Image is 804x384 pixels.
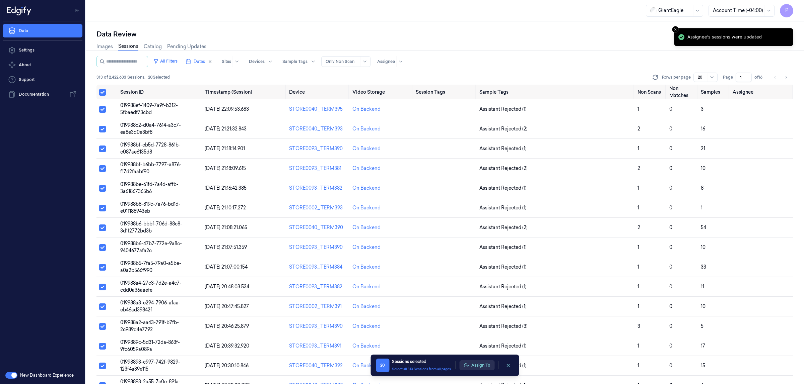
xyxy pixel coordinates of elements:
a: Pending Updates [167,43,206,50]
span: 0 [669,165,672,171]
button: All Filters [151,56,180,67]
span: [DATE] 21:07:51.359 [205,244,247,250]
span: [DATE] 20:46:25.879 [205,323,249,329]
span: 0 [669,185,672,191]
span: 1 [638,363,639,369]
div: STORE0002_TERM393 [289,204,347,211]
button: Toggle Navigation [72,5,82,16]
span: 20 Selected [148,74,170,80]
span: 0199889c-5d31-72da-863f-9fc6059a089a [120,339,180,352]
span: 0 [669,303,672,309]
th: Assignee [730,85,793,99]
div: STORE0040_TERM392 [289,362,347,369]
span: [DATE] 20:48:03.534 [205,284,249,290]
span: Dates [194,59,205,65]
div: STORE0002_TERM391 [289,303,347,310]
button: Select row [99,323,106,330]
span: 1 [638,106,639,112]
th: Device [286,85,350,99]
nav: pagination [770,73,791,82]
span: 8 [701,185,703,191]
th: Video Storage [350,85,413,99]
span: 3 [638,323,640,329]
span: 3 [701,106,703,112]
span: 019988bf-cb5d-7728-861b-c087ae6135d8 [120,142,181,155]
span: 0 [669,224,672,230]
span: 17 [701,343,705,349]
div: On Backend [352,204,381,211]
div: On Backend [352,343,381,350]
span: 0 [669,146,672,152]
span: 1 [638,146,639,152]
span: 1 [638,205,639,211]
span: 0 [669,244,672,250]
span: 0 [669,205,672,211]
div: Data Review [96,29,793,39]
button: Select row [99,244,106,251]
span: 1 [638,264,639,270]
div: On Backend [352,323,381,330]
span: Assistant Rejected (1) [479,185,527,192]
div: STORE0093_TERM381 [289,165,347,172]
span: Assistant Rejected (1) [479,303,527,310]
div: Assignee's sessions were updated [687,34,762,40]
span: 0 [669,343,672,349]
span: 2 [638,224,640,230]
span: Assistant Rejected (1) [479,283,527,290]
span: 33 [701,264,706,270]
span: [DATE] 21:10:17.272 [205,205,246,211]
span: [DATE] 21:07:00.154 [205,264,248,270]
span: 1 [638,284,639,290]
div: STORE0093_TERM382 [289,185,347,192]
button: Close toast [672,26,679,33]
button: Select row [99,106,106,113]
button: Assign To [459,360,494,370]
button: Select row [99,363,106,369]
button: Select row [99,126,106,132]
th: Session ID [118,85,202,99]
div: On Backend [352,125,381,132]
span: 54 [701,224,706,230]
button: Select row [99,343,106,350]
span: 0 [669,323,672,329]
span: 16 [701,126,705,132]
div: On Backend [352,283,381,290]
span: 019988bf-b6bb-7797-a876-f17d2faabf90 [120,162,182,175]
div: STORE0093_TERM391 [289,343,347,350]
button: Select row [99,146,106,152]
span: Assistant Rejected (2) [479,125,528,132]
span: 0 [669,363,672,369]
div: Sessions selected [392,359,451,365]
span: 019988c2-d0a4-7614-a3c7-ea8e3d0e3bf8 [120,122,181,135]
span: 15 [701,363,705,369]
span: 5 [701,323,703,329]
button: Select row [99,224,106,231]
a: Data [3,24,82,37]
button: Select row [99,303,106,310]
span: 0 [669,126,672,132]
span: 10 [701,244,706,250]
span: [DATE] 20:39:32.920 [205,343,249,349]
th: Sample Tags [477,85,635,99]
button: Dates [183,56,215,67]
span: Assistant Rejected (1) [479,106,527,113]
a: Sessions [118,43,138,51]
span: Page [723,74,733,80]
th: Non Matches [667,85,698,99]
div: STORE0093_TERM384 [289,264,347,271]
span: 1 [701,205,702,211]
span: 019988b6-bbbf-706d-88c8-3d1f2772bd3b [120,221,182,234]
p: Rows per page [662,74,691,80]
span: 2 [638,126,640,132]
span: [DATE] 21:18:14.901 [205,146,245,152]
span: 019988be-61fd-7a4d-affb-3a61867365b6 [120,181,179,194]
button: Go to next page [781,73,791,82]
span: 019988b8-819c-7a76-bd1d-e011188943eb [120,201,181,214]
button: P [780,4,793,17]
div: On Backend [352,264,381,271]
div: On Backend [352,224,381,231]
a: Images [96,43,113,50]
button: Select row [99,284,106,290]
button: Select all 313 Sessions from all pages [392,367,451,372]
span: 20 [376,359,389,372]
